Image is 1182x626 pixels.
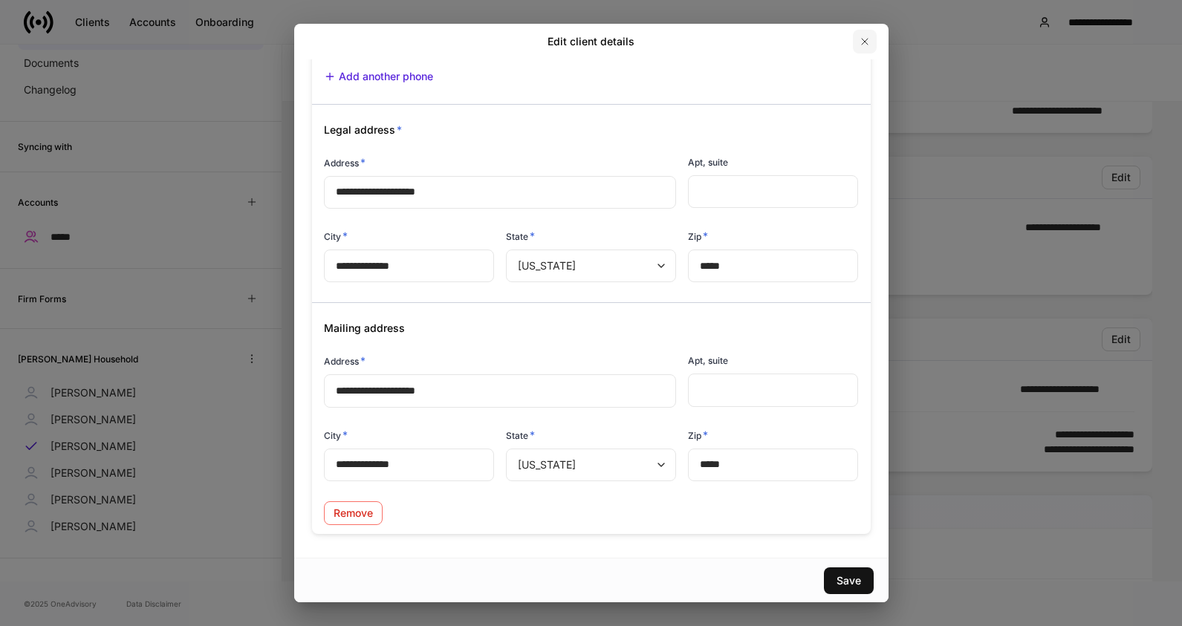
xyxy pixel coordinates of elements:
[688,353,728,368] h6: Apt, suite
[506,428,535,443] h6: State
[506,250,676,282] div: [US_STATE]
[324,428,348,443] h6: City
[324,155,366,170] h6: Address
[334,506,373,521] div: Remove
[688,229,708,244] h6: Zip
[506,229,535,244] h6: State
[324,69,433,85] button: Add another phone
[837,573,861,588] div: Save
[688,155,728,169] h6: Apt, suite
[324,501,383,525] button: Remove
[324,353,366,368] h6: Address
[548,34,634,49] h2: Edit client details
[506,449,676,481] div: [US_STATE]
[312,105,859,137] div: Legal address
[688,428,708,443] h6: Zip
[824,567,874,594] button: Save
[312,303,859,336] div: Mailing address
[324,229,348,244] h6: City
